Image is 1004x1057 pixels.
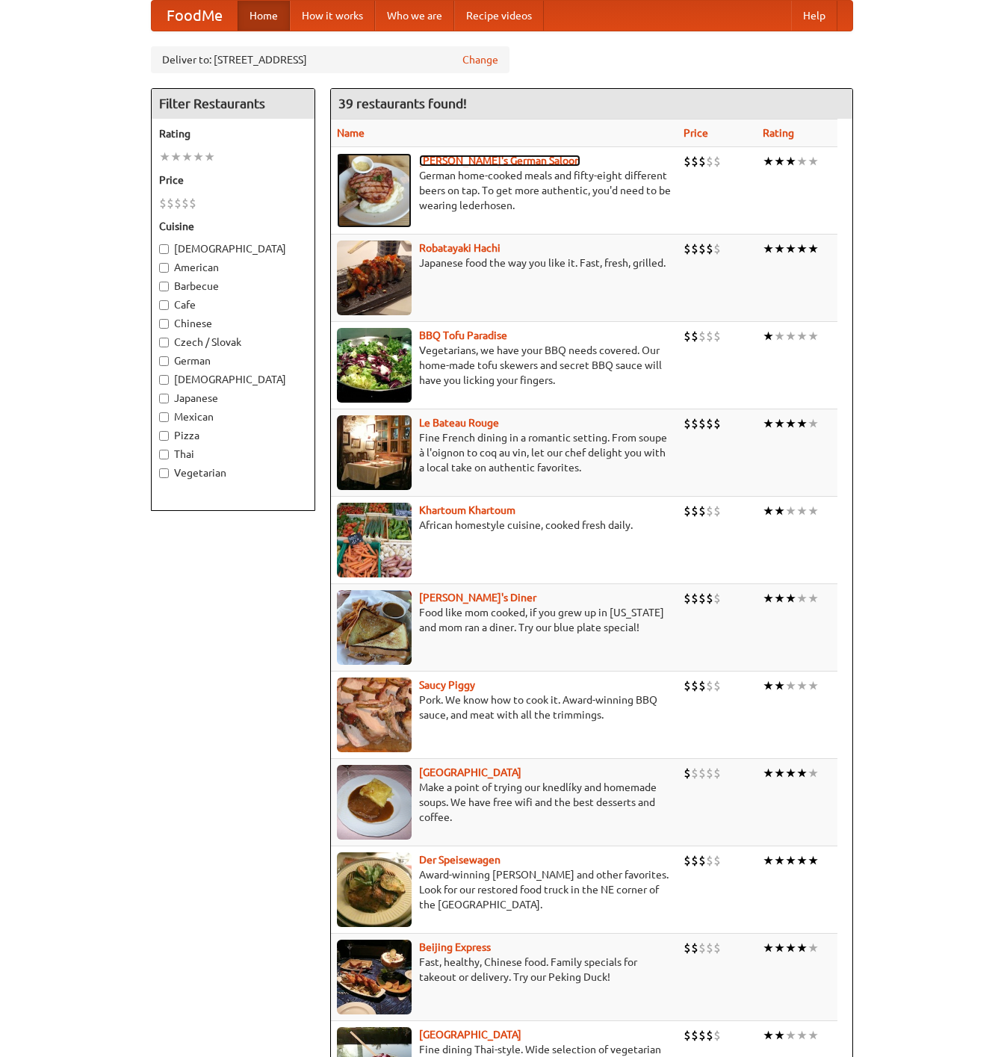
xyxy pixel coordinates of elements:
input: American [159,263,169,273]
li: ★ [774,241,785,257]
a: Who we are [375,1,454,31]
li: ★ [796,241,808,257]
b: Der Speisewagen [419,854,501,866]
li: $ [698,1027,706,1044]
li: $ [713,328,721,344]
li: ★ [808,241,819,257]
p: Make a point of trying our knedlíky and homemade soups. We have free wifi and the best desserts a... [337,780,672,825]
a: BBQ Tofu Paradise [419,329,507,341]
li: $ [706,765,713,781]
label: Thai [159,447,307,462]
img: esthers.jpg [337,153,412,228]
img: czechpoint.jpg [337,765,412,840]
li: ★ [785,1027,796,1044]
li: $ [698,328,706,344]
a: [GEOGRAPHIC_DATA] [419,766,521,778]
label: Vegetarian [159,465,307,480]
li: $ [167,195,174,211]
label: American [159,260,307,275]
h5: Rating [159,126,307,141]
li: ★ [808,678,819,694]
li: $ [684,241,691,257]
label: Chinese [159,316,307,331]
li: ★ [808,765,819,781]
li: ★ [774,503,785,519]
li: ★ [808,503,819,519]
li: $ [684,328,691,344]
li: ★ [763,940,774,956]
li: $ [684,590,691,607]
li: $ [684,415,691,432]
img: beijing.jpg [337,940,412,1014]
b: [PERSON_NAME]'s German Saloon [419,155,580,167]
input: Thai [159,450,169,459]
li: ★ [796,852,808,869]
input: [DEMOGRAPHIC_DATA] [159,375,169,385]
a: Name [337,127,365,139]
b: Beijing Express [419,941,491,953]
li: ★ [763,241,774,257]
label: German [159,353,307,368]
li: $ [698,503,706,519]
li: ★ [763,590,774,607]
li: $ [684,765,691,781]
a: Robatayaki Hachi [419,242,501,254]
label: Mexican [159,409,307,424]
li: ★ [774,678,785,694]
a: [PERSON_NAME]'s Diner [419,592,536,604]
li: $ [691,1027,698,1044]
li: $ [713,503,721,519]
li: ★ [763,678,774,694]
p: Japanese food the way you like it. Fast, fresh, grilled. [337,255,672,270]
li: ★ [785,415,796,432]
p: German home-cooked meals and fifty-eight different beers on tap. To get more authentic, you'd nee... [337,168,672,213]
input: Barbecue [159,282,169,291]
input: Cafe [159,300,169,310]
li: ★ [763,153,774,170]
li: ★ [774,153,785,170]
b: Saucy Piggy [419,679,475,691]
input: Czech / Slovak [159,338,169,347]
li: ★ [763,415,774,432]
a: Le Bateau Rouge [419,417,499,429]
li: ★ [796,328,808,344]
li: $ [691,241,698,257]
li: $ [713,852,721,869]
li: $ [698,765,706,781]
p: Food like mom cooked, if you grew up in [US_STATE] and mom ran a diner. Try our blue plate special! [337,605,672,635]
li: ★ [796,1027,808,1044]
label: Japanese [159,391,307,406]
img: robatayaki.jpg [337,241,412,315]
a: Recipe videos [454,1,544,31]
li: $ [182,195,189,211]
label: [DEMOGRAPHIC_DATA] [159,372,307,387]
a: Home [238,1,290,31]
img: sallys.jpg [337,590,412,665]
li: $ [691,153,698,170]
input: Japanese [159,394,169,403]
p: Vegetarians, we have your BBQ needs covered. Our home-made tofu skewers and secret BBQ sauce will... [337,343,672,388]
a: How it works [290,1,375,31]
label: Barbecue [159,279,307,294]
li: $ [706,678,713,694]
input: [DEMOGRAPHIC_DATA] [159,244,169,254]
input: Mexican [159,412,169,422]
li: $ [691,765,698,781]
li: ★ [808,415,819,432]
li: $ [713,415,721,432]
img: tofuparadise.jpg [337,328,412,403]
li: $ [698,940,706,956]
li: ★ [763,503,774,519]
li: ★ [808,590,819,607]
li: $ [706,153,713,170]
li: $ [691,328,698,344]
li: $ [713,153,721,170]
li: $ [684,1027,691,1044]
p: Fast, healthy, Chinese food. Family specials for takeout or delivery. Try our Peking Duck! [337,955,672,985]
li: $ [713,241,721,257]
h5: Cuisine [159,219,307,234]
a: Khartoum Khartoum [419,504,515,516]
